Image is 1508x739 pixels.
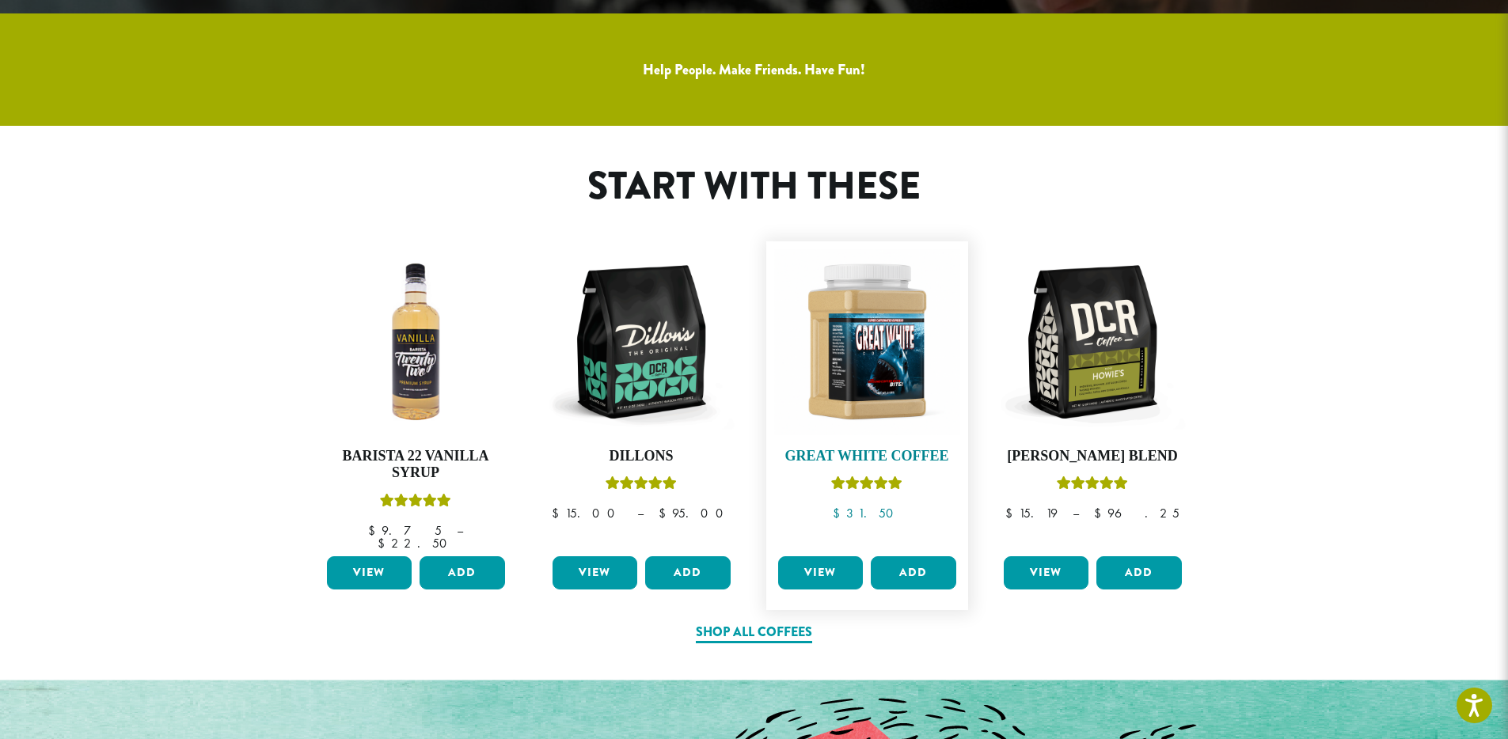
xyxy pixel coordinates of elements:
[643,59,865,80] a: Help People. Make Friends. Have Fun!
[553,556,638,589] a: View
[368,522,442,539] bdi: 9.75
[552,505,622,521] bdi: 15.00
[416,164,1092,210] h1: Start With These
[637,505,644,521] span: –
[549,249,735,435] img: DCR-12oz-Dillons-Stock-scaled.png
[549,448,735,465] h4: Dillons
[774,249,960,435] img: Great_White_Ground_Espresso_2.png
[774,249,960,550] a: Great White CoffeeRated 5.00 out of 5 $31.50
[378,535,454,551] bdi: 22.50
[368,522,382,539] span: $
[1094,505,1107,521] span: $
[659,505,731,521] bdi: 95.00
[323,249,509,550] a: Barista 22 Vanilla SyrupRated 5.00 out of 5
[323,448,509,482] h4: Barista 22 Vanilla Syrup
[378,535,391,551] span: $
[645,556,731,589] button: Add
[871,556,956,589] button: Add
[659,505,672,521] span: $
[774,448,960,465] h4: Great White Coffee
[1094,505,1179,521] bdi: 96.25
[1005,505,1019,521] span: $
[327,556,412,589] a: View
[552,505,565,521] span: $
[1004,556,1089,589] a: View
[420,556,505,589] button: Add
[1073,505,1079,521] span: –
[778,556,864,589] a: View
[323,249,509,435] img: VANILLA-300x300.png
[831,474,902,498] div: Rated 5.00 out of 5
[457,522,463,539] span: –
[380,491,451,515] div: Rated 5.00 out of 5
[696,623,812,643] a: Shop All Coffees
[1005,505,1058,521] bdi: 15.19
[1000,448,1186,465] h4: [PERSON_NAME] Blend
[549,249,735,550] a: DillonsRated 5.00 out of 5
[833,505,901,521] bdi: 31.50
[1096,556,1182,589] button: Add
[1000,249,1186,550] a: [PERSON_NAME] BlendRated 4.67 out of 5
[1057,474,1128,498] div: Rated 4.67 out of 5
[1000,249,1186,435] img: DCR-12oz-Howies-Stock-scaled.png
[833,505,846,521] span: $
[606,474,677,498] div: Rated 5.00 out of 5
